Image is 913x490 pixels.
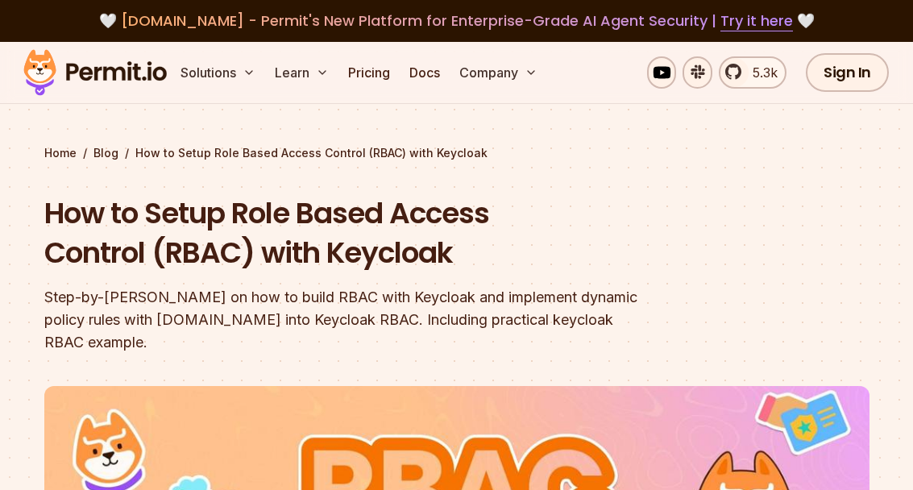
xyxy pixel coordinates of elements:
a: Try it here [720,10,793,31]
button: Learn [268,56,335,89]
a: Blog [93,145,118,161]
a: 5.3k [719,56,786,89]
span: 5.3k [743,63,778,82]
a: Docs [403,56,446,89]
div: 🤍 🤍 [39,10,874,32]
a: Home [44,145,77,161]
a: Pricing [342,56,396,89]
button: Company [453,56,544,89]
div: Step-by-[PERSON_NAME] on how to build RBAC with Keycloak and implement dynamic policy rules with ... [44,286,663,354]
a: Sign In [806,53,889,92]
div: / / [44,145,869,161]
h1: How to Setup Role Based Access Control (RBAC) with Keycloak [44,193,663,273]
img: Permit logo [16,45,174,100]
button: Solutions [174,56,262,89]
span: [DOMAIN_NAME] - Permit's New Platform for Enterprise-Grade AI Agent Security | [121,10,793,31]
